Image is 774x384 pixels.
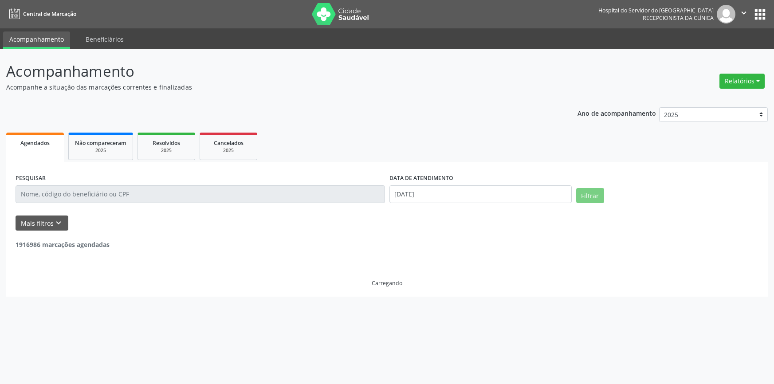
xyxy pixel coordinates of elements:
[389,185,572,203] input: Selecione um intervalo
[598,7,714,14] div: Hospital do Servidor do [GEOGRAPHIC_DATA]
[20,139,50,147] span: Agendados
[576,188,604,203] button: Filtrar
[79,31,130,47] a: Beneficiários
[75,147,126,154] div: 2025
[643,14,714,22] span: Recepcionista da clínica
[23,10,76,18] span: Central de Marcação
[717,5,735,24] img: img
[16,172,46,185] label: PESQUISAR
[153,139,180,147] span: Resolvidos
[16,185,385,203] input: Nome, código do beneficiário ou CPF
[3,31,70,49] a: Acompanhamento
[16,240,110,249] strong: 1916986 marcações agendadas
[214,139,244,147] span: Cancelados
[735,5,752,24] button: 
[719,74,765,89] button: Relatórios
[752,7,768,22] button: apps
[144,147,189,154] div: 2025
[75,139,126,147] span: Não compareceram
[16,216,68,231] button: Mais filtroskeyboard_arrow_down
[389,172,453,185] label: DATA DE ATENDIMENTO
[6,82,539,92] p: Acompanhe a situação das marcações correntes e finalizadas
[739,8,749,18] i: 
[372,279,402,287] div: Carregando
[578,107,656,118] p: Ano de acompanhamento
[6,7,76,21] a: Central de Marcação
[54,218,63,228] i: keyboard_arrow_down
[206,147,251,154] div: 2025
[6,60,539,82] p: Acompanhamento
